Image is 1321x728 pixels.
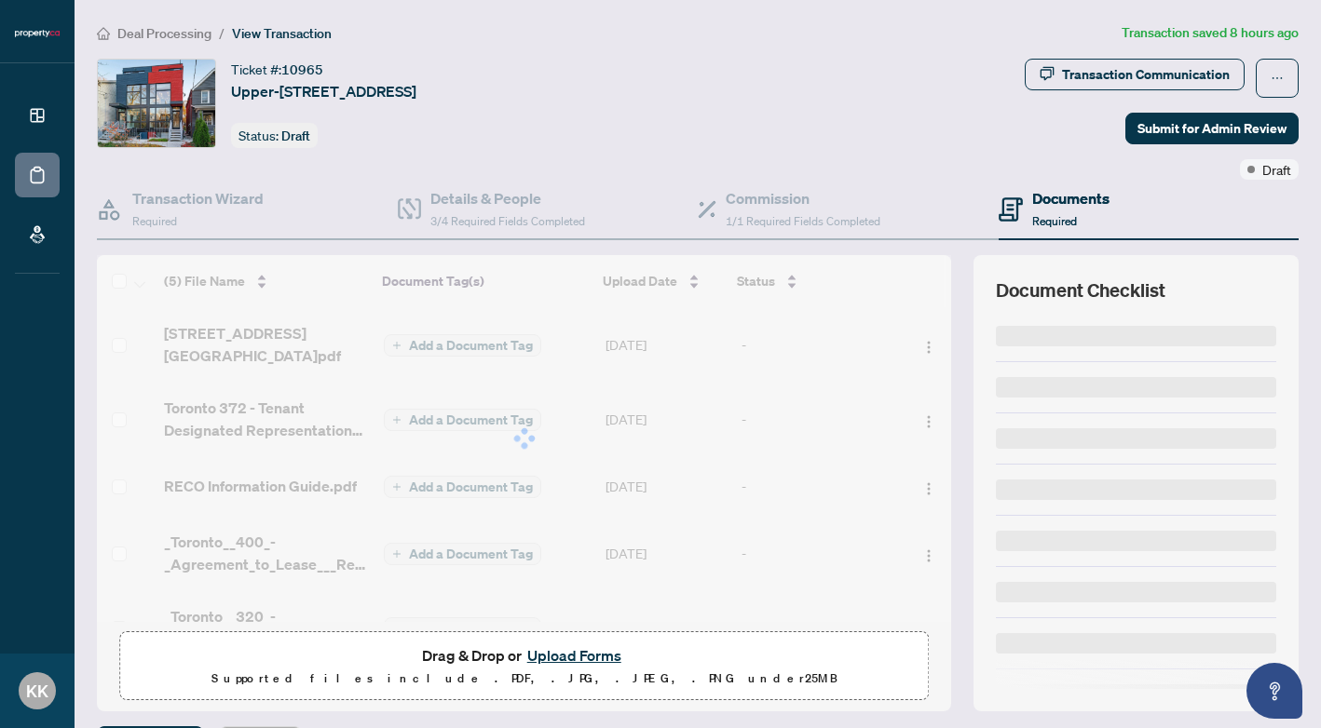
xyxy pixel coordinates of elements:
span: Required [1032,214,1077,228]
span: Draft [281,128,310,144]
span: View Transaction [232,25,332,42]
span: Required [132,214,177,228]
button: Open asap [1246,663,1302,719]
span: Drag & Drop orUpload FormsSupported files include .PDF, .JPG, .JPEG, .PNG under25MB [120,632,928,701]
span: Deal Processing [117,25,211,42]
h4: Details & People [430,187,585,209]
span: 10965 [281,61,323,78]
span: 1/1 Required Fields Completed [726,214,880,228]
img: IMG-E12401289_1.jpg [98,60,215,147]
li: / [219,22,225,44]
div: Ticket #: [231,59,323,80]
span: Document Checklist [996,277,1165,303]
button: Upload Forms [522,643,627,667]
span: 3/4 Required Fields Completed [430,214,585,228]
p: Supported files include .PDF, .JPG, .JPEG, .PNG under 25 MB [131,667,917,690]
span: ellipsis [1271,72,1284,85]
span: Draft [1262,159,1291,180]
button: Transaction Communication [1025,59,1245,90]
div: Transaction Communication [1062,60,1230,89]
span: Drag & Drop or [422,643,627,667]
div: Status: [231,123,318,148]
h4: Documents [1032,187,1110,209]
h4: Transaction Wizard [132,187,264,209]
span: home [97,27,110,40]
span: Upper-[STREET_ADDRESS] [231,80,416,102]
img: logo [15,28,60,39]
article: Transaction saved 8 hours ago [1122,22,1299,44]
span: KK [26,678,48,704]
button: Submit for Admin Review [1125,113,1299,144]
span: Submit for Admin Review [1137,114,1287,143]
h4: Commission [726,187,880,209]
